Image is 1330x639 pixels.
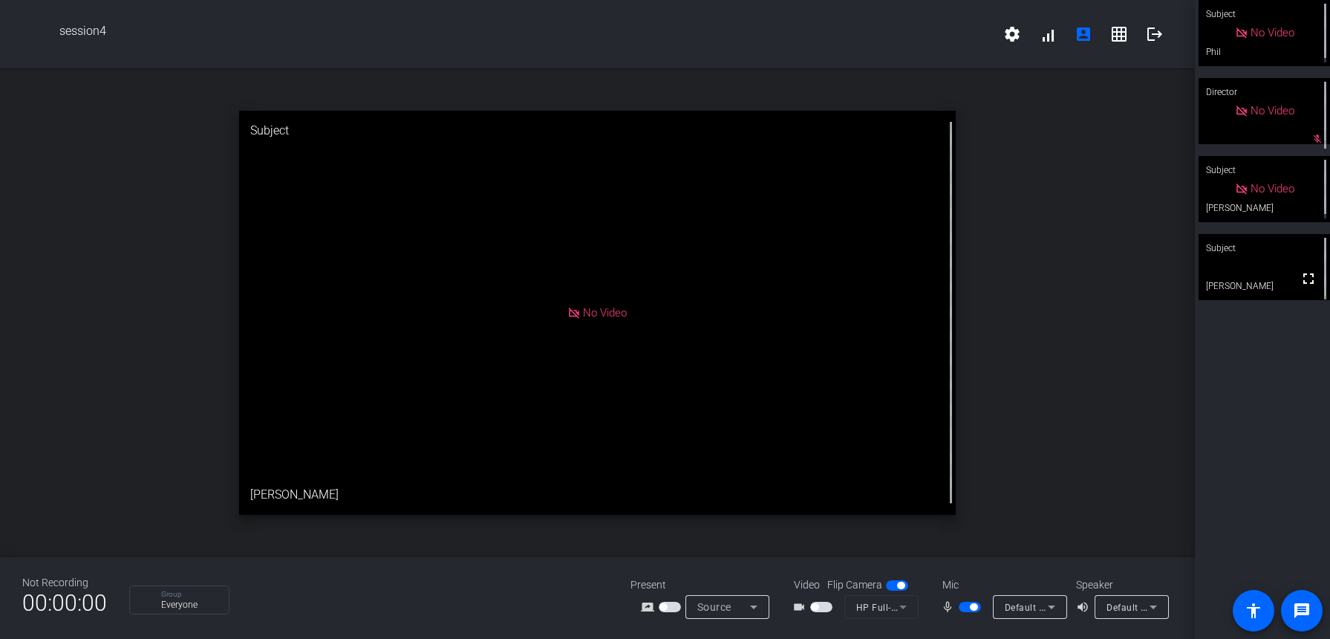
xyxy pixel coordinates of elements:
span: No Video [1251,104,1294,117]
mat-icon: grid_on [1110,25,1128,43]
span: Default - Speakers (Realtek(R) Audio) [1106,601,1267,613]
mat-icon: fullscreen [1300,270,1317,288]
mat-icon: accessibility [1245,602,1262,620]
button: signal_cellular_alt [1030,16,1066,52]
img: Chat Icon [137,591,154,609]
div: Subject [239,111,956,151]
span: No Video [1251,26,1294,39]
div: Not Recording [22,575,107,591]
div: Mic [928,577,1076,593]
div: Present [630,577,779,593]
div: Speaker [1076,577,1165,593]
mat-icon: screen_share_outline [641,598,659,616]
span: 00:00:00 [22,585,107,621]
p: Everyone [161,600,221,609]
span: No Video [583,306,627,319]
span: Video [794,577,820,593]
span: Source [697,601,731,613]
span: Default - Microphone Array (Intel® Smart Sound Technology (Intel® SST)) [1005,601,1323,613]
div: Subject [1199,234,1330,262]
mat-icon: message [1293,602,1311,620]
mat-icon: account_box [1075,25,1092,43]
mat-icon: videocam_outline [792,598,810,616]
div: Subject [1199,156,1330,184]
mat-icon: mic_none [941,598,959,616]
span: Flip Camera [827,577,882,593]
div: Director [1199,78,1330,106]
mat-icon: settings [1003,25,1021,43]
mat-icon: logout [1146,25,1164,43]
mat-icon: volume_up [1076,598,1094,616]
span: session4 [148,16,994,52]
p: Group [161,591,221,598]
span: No Video [1251,182,1294,195]
img: white-gradient.svg [30,16,148,42]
